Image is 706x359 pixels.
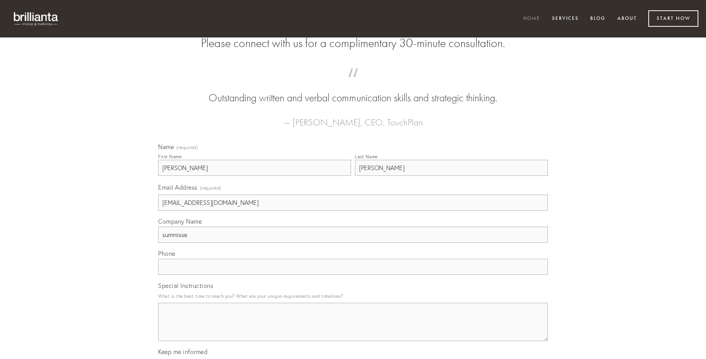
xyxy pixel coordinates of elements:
[170,106,536,130] figcaption: — [PERSON_NAME], CEO, TouchPlan
[355,154,378,159] div: Last Name
[518,13,545,25] a: Home
[158,250,175,257] span: Phone
[158,36,548,50] h2: Please connect with us for a complimentary 30-minute consultation.
[158,282,213,289] span: Special Instructions
[158,184,198,191] span: Email Address
[158,143,174,151] span: Name
[158,348,207,356] span: Keep me informed
[176,145,198,150] span: (required)
[158,291,548,301] p: What is the best time to reach you? What are your unique requirements and timelines?
[585,13,610,25] a: Blog
[612,13,642,25] a: About
[170,76,536,106] blockquote: Outstanding written and verbal communication skills and strategic thinking.
[158,218,202,225] span: Company Name
[547,13,584,25] a: Services
[200,183,222,193] span: (required)
[8,8,65,30] img: brillianta - research, strategy, marketing
[158,154,181,159] div: First Name
[648,10,698,27] a: Start Now
[170,76,536,91] span: “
